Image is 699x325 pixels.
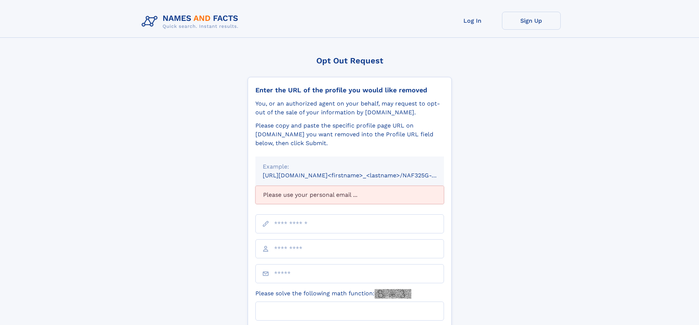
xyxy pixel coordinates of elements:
div: You, or an authorized agent on your behalf, may request to opt-out of the sale of your informatio... [255,99,444,117]
small: [URL][DOMAIN_NAME]<firstname>_<lastname>/NAF325G-xxxxxxxx [263,172,458,179]
a: Sign Up [502,12,561,30]
div: Opt Out Request [248,56,452,65]
label: Please solve the following math function: [255,289,411,299]
div: Example: [263,162,437,171]
img: Logo Names and Facts [139,12,244,32]
div: Please copy and paste the specific profile page URL on [DOMAIN_NAME] you want removed into the Pr... [255,121,444,148]
a: Log In [443,12,502,30]
div: Please use your personal email ... [255,186,444,204]
div: Enter the URL of the profile you would like removed [255,86,444,94]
